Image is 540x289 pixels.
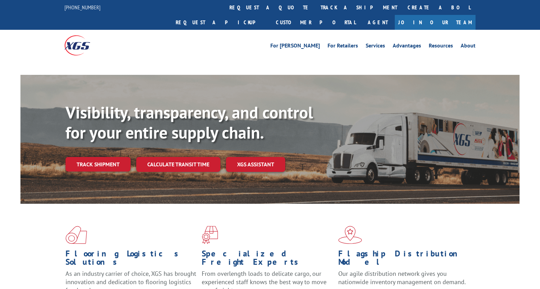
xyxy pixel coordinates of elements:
a: Calculate transit time [136,157,220,172]
a: Join Our Team [395,15,476,30]
a: XGS ASSISTANT [226,157,285,172]
a: [PHONE_NUMBER] [64,4,101,11]
span: Our agile distribution network gives you nationwide inventory management on demand. [338,270,466,286]
a: Track shipment [66,157,131,172]
a: Request a pickup [171,15,271,30]
a: Advantages [393,43,421,51]
img: xgs-icon-total-supply-chain-intelligence-red [66,226,87,244]
img: xgs-icon-flagship-distribution-model-red [338,226,362,244]
h1: Specialized Freight Experts [202,249,333,270]
a: Customer Portal [271,15,361,30]
h1: Flagship Distribution Model [338,249,469,270]
a: For Retailers [328,43,358,51]
a: For [PERSON_NAME] [270,43,320,51]
a: Resources [429,43,453,51]
a: Agent [361,15,395,30]
a: About [461,43,476,51]
img: xgs-icon-focused-on-flooring-red [202,226,218,244]
a: Services [366,43,385,51]
b: Visibility, transparency, and control for your entire supply chain. [66,102,313,143]
h1: Flooring Logistics Solutions [66,249,197,270]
